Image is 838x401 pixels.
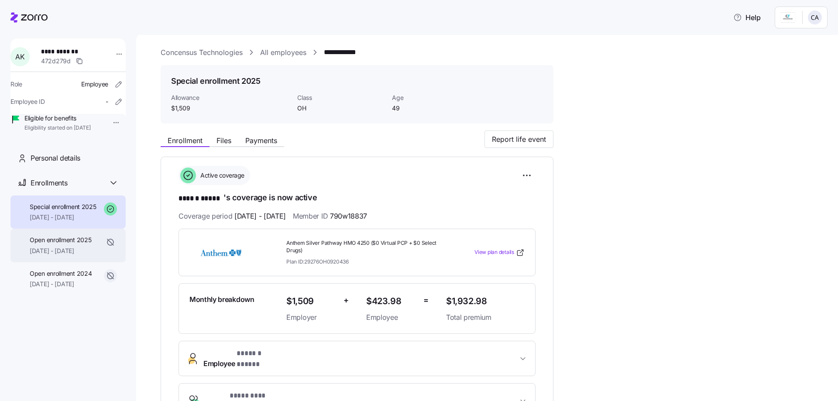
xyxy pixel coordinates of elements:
[392,93,480,102] span: Age
[15,53,24,60] span: A K
[297,93,385,102] span: Class
[366,294,416,308] span: $423.98
[31,178,67,189] span: Enrollments
[30,236,91,244] span: Open enrollment 2025
[171,93,290,102] span: Allowance
[168,137,203,144] span: Enrollment
[492,134,546,144] span: Report life event
[106,97,108,106] span: -
[30,280,92,288] span: [DATE] - [DATE]
[286,312,337,323] span: Employer
[234,211,286,222] span: [DATE] - [DATE]
[808,10,822,24] img: c284c3687a24ebdd559c36e860702ef4
[446,294,525,308] span: $1,932.98
[30,202,96,211] span: Special enrollment 2025
[189,294,254,305] span: Monthly breakdown
[216,137,231,144] span: Files
[484,130,553,148] button: Report life event
[24,124,91,132] span: Eligibility started on [DATE]
[297,104,385,113] span: OH
[30,213,96,222] span: [DATE] - [DATE]
[286,240,439,254] span: Anthem Silver Pathway HMO 4250 ($0 Virtual PCP + $0 Select Drugs)
[179,192,536,204] h1: 's coverage is now active
[189,243,252,263] img: Anthem
[343,294,349,307] span: +
[392,104,480,113] span: 49
[30,247,91,255] span: [DATE] - [DATE]
[30,269,92,278] span: Open enrollment 2024
[171,104,290,113] span: $1,509
[203,348,285,369] span: Employee
[198,171,244,180] span: Active coverage
[474,248,525,257] a: View plan details
[245,137,277,144] span: Payments
[81,80,108,89] span: Employee
[24,114,91,123] span: Eligible for benefits
[330,211,367,222] span: 790w18837
[780,12,795,23] img: Employer logo
[423,294,429,307] span: =
[41,57,71,65] span: 472d279d
[474,248,514,257] span: View plan details
[366,312,416,323] span: Employee
[10,97,45,106] span: Employee ID
[733,12,761,23] span: Help
[179,211,286,222] span: Coverage period
[286,258,349,265] span: Plan ID: 29276OH0920436
[10,80,22,89] span: Role
[286,294,337,308] span: $1,509
[293,211,367,222] span: Member ID
[171,75,261,86] h1: Special enrollment 2025
[31,153,80,164] span: Personal details
[260,47,306,58] a: All employees
[446,312,525,323] span: Total premium
[161,47,243,58] a: Concensus Technologies
[726,9,768,26] button: Help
